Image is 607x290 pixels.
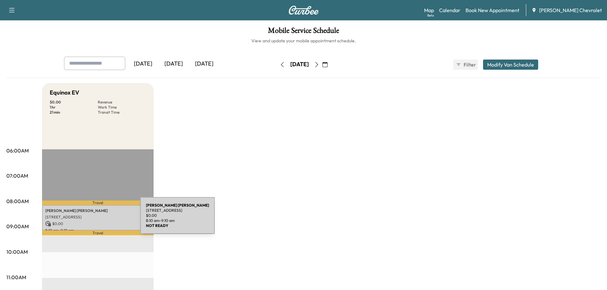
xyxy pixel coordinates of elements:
[6,273,26,281] p: 11:00AM
[146,208,209,213] p: [STREET_ADDRESS]
[6,38,601,44] h6: View and update your mobile appointment schedule.
[50,105,98,110] p: 1 hr
[6,172,28,180] p: 07:00AM
[50,110,98,115] p: 21 min
[146,218,209,223] p: 8:10 am - 9:10 am
[539,6,602,14] span: [PERSON_NAME] Chevrolet
[98,100,146,105] p: Revenue
[6,223,29,230] p: 09:00AM
[146,203,209,208] b: [PERSON_NAME] [PERSON_NAME]
[50,100,98,105] p: $ 0.00
[98,110,146,115] p: Transit Time
[45,228,150,233] p: 8:10 am - 9:10 am
[6,147,29,154] p: 06:00AM
[466,6,519,14] a: Book New Appointment
[453,60,478,70] button: Filter
[439,6,460,14] a: Calendar
[146,213,209,218] p: $ 0.00
[42,201,154,205] p: Travel
[98,105,146,110] p: Work Time
[128,57,158,71] div: [DATE]
[45,208,150,213] p: [PERSON_NAME] [PERSON_NAME]
[6,248,28,256] p: 10:00AM
[483,60,538,70] button: Modify Van Schedule
[146,223,168,228] b: NOT READY
[189,57,220,71] div: [DATE]
[424,6,434,14] a: MapBeta
[6,27,601,38] h1: Mobile Service Schedule
[45,215,150,220] p: [STREET_ADDRESS]
[50,88,79,97] h5: Equinox EV
[42,230,154,235] p: Travel
[464,61,475,68] span: Filter
[6,197,29,205] p: 08:00AM
[158,57,189,71] div: [DATE]
[290,60,309,68] div: [DATE]
[288,6,319,15] img: Curbee Logo
[427,13,434,18] div: Beta
[45,221,150,227] p: $ 0.00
